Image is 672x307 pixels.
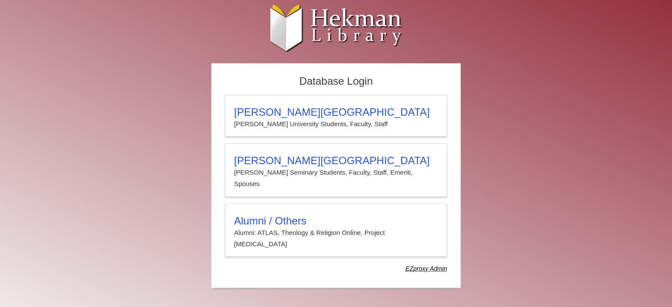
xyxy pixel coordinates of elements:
[225,95,447,137] a: [PERSON_NAME][GEOGRAPHIC_DATA][PERSON_NAME] University Students, Faculty, Staff
[234,118,438,130] p: [PERSON_NAME] University Students, Faculty, Staff
[406,265,447,272] dfn: Use Alumni login
[225,143,447,197] a: [PERSON_NAME][GEOGRAPHIC_DATA][PERSON_NAME] Seminary Students, Faculty, Staff, Emeriti, Spouses
[234,215,438,227] h3: Alumni / Others
[234,227,438,250] p: Alumni: ATLAS, Theology & Religion Online, Project [MEDICAL_DATA]
[234,155,438,167] h3: [PERSON_NAME][GEOGRAPHIC_DATA]
[234,106,438,118] h3: [PERSON_NAME][GEOGRAPHIC_DATA]
[220,72,451,90] h2: Database Login
[234,167,438,190] p: [PERSON_NAME] Seminary Students, Faculty, Staff, Emeriti, Spouses
[234,215,438,250] summary: Alumni / OthersAlumni: ATLAS, Theology & Religion Online, Project [MEDICAL_DATA]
